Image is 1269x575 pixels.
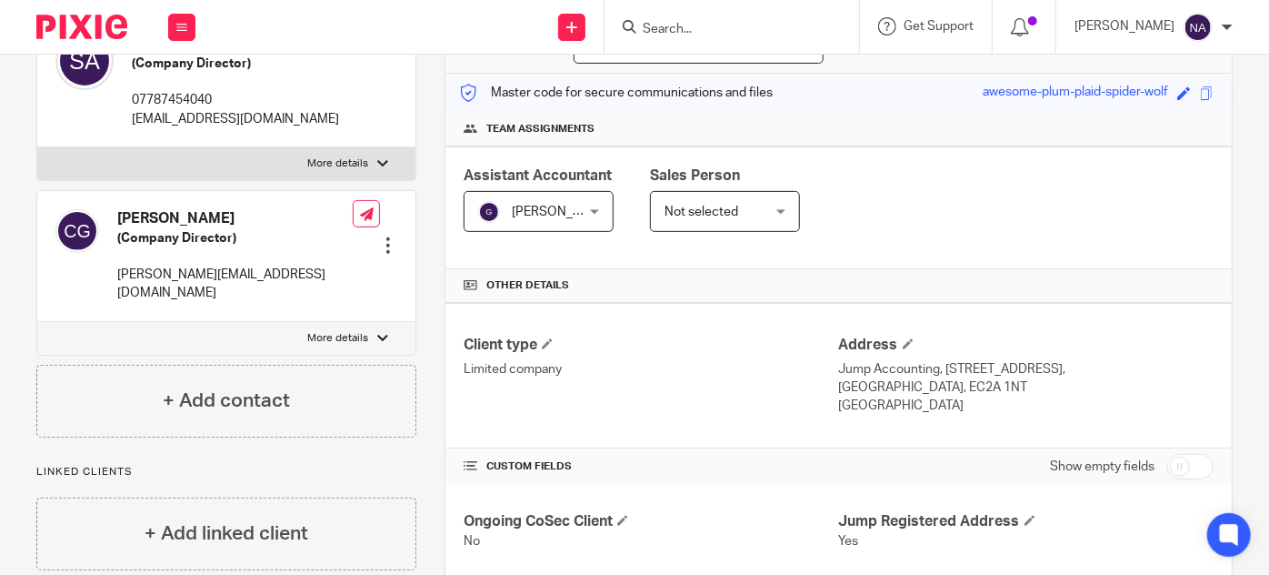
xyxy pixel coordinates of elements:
img: Pixie [36,15,127,39]
img: svg%3E [55,209,99,253]
p: [EMAIL_ADDRESS][DOMAIN_NAME] [132,110,339,128]
img: svg%3E [55,32,114,90]
span: [PERSON_NAME] [512,206,612,218]
input: Search [641,22,804,38]
span: No [464,535,480,548]
p: [PERSON_NAME] [1074,17,1174,35]
span: Sales Person [650,168,740,183]
div: awesome-plum-plaid-spider-wolf [983,83,1168,104]
p: Limited company [464,360,838,378]
p: More details [307,331,368,346]
h5: (Company Director) [117,229,353,247]
span: Yes [839,535,859,548]
h4: + Add linked client [145,520,308,548]
h5: (Company Director) [132,55,339,73]
h4: Jump Registered Address [839,512,1214,531]
p: Linked clients [36,465,416,479]
span: Assistant Accountant [464,168,612,183]
img: svg%3E [478,201,500,223]
span: Get Support [904,20,974,33]
span: Team assignments [486,122,595,136]
p: [GEOGRAPHIC_DATA] [839,397,1214,415]
h4: Address [839,336,1214,355]
p: Jump Accounting, [STREET_ADDRESS], [839,360,1214,378]
p: More details [307,156,368,171]
p: [PERSON_NAME][EMAIL_ADDRESS][DOMAIN_NAME] [117,266,353,303]
span: Not selected [664,206,738,218]
h4: CUSTOM FIELDS [464,459,838,474]
img: svg%3E [1184,13,1213,42]
h4: Client type [464,336,838,355]
span: Other details [486,278,569,293]
p: 07787454040 [132,91,339,109]
h4: Ongoing CoSec Client [464,512,838,531]
h4: [PERSON_NAME] [117,209,353,228]
h4: + Add contact [163,387,290,415]
p: Master code for secure communications and files [459,84,773,102]
p: [GEOGRAPHIC_DATA], EC2A 1NT [839,378,1214,397]
label: Show empty fields [1050,458,1154,476]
